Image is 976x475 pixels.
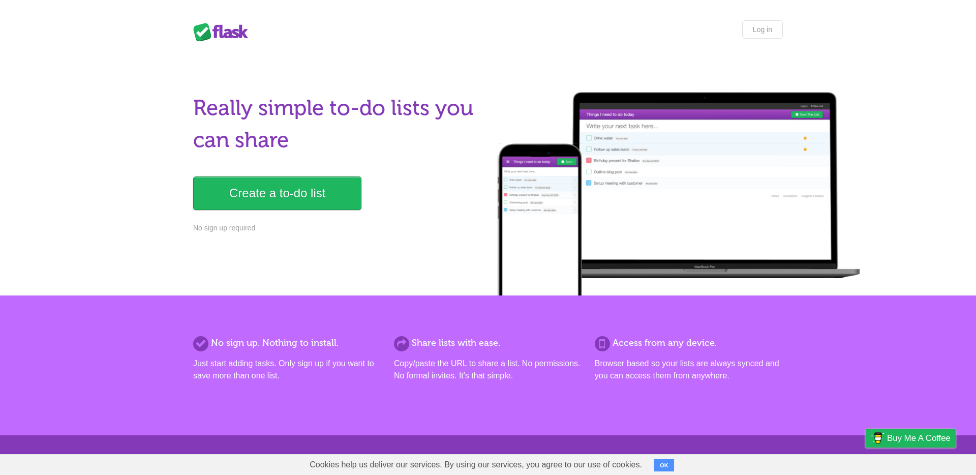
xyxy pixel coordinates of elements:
p: Just start adding tasks. Only sign up if you want to save more than one list. [193,358,381,382]
p: No sign up required [193,223,482,233]
span: Cookies help us deliver our services. By using our services, you agree to our use of cookies. [299,455,652,475]
p: Copy/paste the URL to share a list. No permissions. No formal invites. It's that simple. [394,358,582,382]
h2: Access from any device. [595,336,783,350]
a: Buy me a coffee [866,429,956,448]
a: Create a to-do list [193,176,361,210]
h2: No sign up. Nothing to install. [193,336,381,350]
p: Browser based so your lists are always synced and you can access them from anywhere. [595,358,783,382]
div: Flask Lists [193,23,254,41]
h1: Really simple to-do lists you can share [193,92,482,156]
img: Buy me a coffee [871,429,884,447]
button: OK [654,459,674,471]
span: Buy me a coffee [887,429,951,447]
h2: Share lists with ease. [394,336,582,350]
a: Log in [742,20,783,39]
